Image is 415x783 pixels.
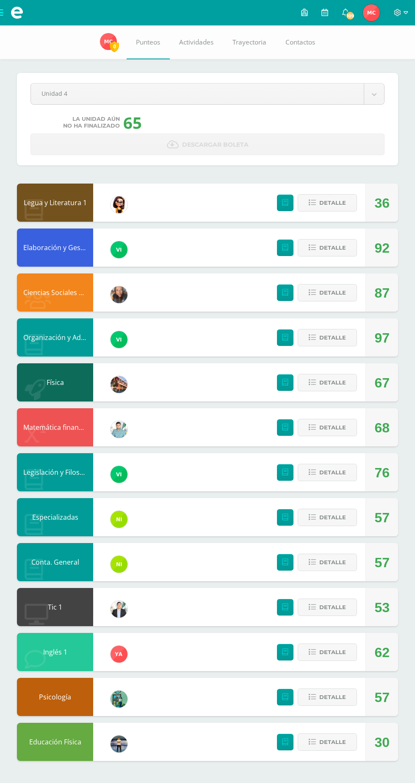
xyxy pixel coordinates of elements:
div: 67 [374,364,390,402]
div: Elaboración y Gestión de Proyectos [17,228,93,267]
div: Educación Física [17,723,93,761]
span: Detalle [319,375,346,390]
img: a241c2b06c5b4daf9dd7cbc5f490cd0f.png [111,241,127,258]
span: Detalle [319,285,346,301]
div: Ciencias Sociales y Formación Ciudadana [17,273,93,312]
img: 0a4f8d2552c82aaa76f7aefb013bc2ce.png [111,376,127,393]
div: Conta. General [17,543,93,581]
button: Detalle [298,374,357,391]
a: Contactos [276,25,325,59]
button: Detalle [298,733,357,751]
div: 57 [374,678,390,716]
span: Contactos [285,38,315,47]
img: cddb2fafc80e4a6e526b97ae3eca20ef.png [111,196,127,213]
div: 57 [374,543,390,582]
img: 69f303fc39f837cd9983a5abc81b3825.png [363,4,380,21]
img: 69f303fc39f837cd9983a5abc81b3825.png [100,33,117,50]
img: a241c2b06c5b4daf9dd7cbc5f490cd0f.png [111,466,127,483]
div: Tic 1 [17,588,93,626]
img: 3bbeeb896b161c296f86561e735fa0fc.png [111,421,127,438]
img: aa2172f3e2372f881a61fb647ea0edf1.png [111,601,127,618]
button: Detalle [298,599,357,616]
span: Detalle [319,240,346,256]
img: a241c2b06c5b4daf9dd7cbc5f490cd0f.png [111,331,127,348]
div: 53 [374,588,390,627]
div: Legua y Literatura 1 [17,184,93,222]
button: Detalle [298,644,357,661]
button: Detalle [298,509,357,526]
img: ca60df5ae60ada09d1f93a1da4ab2e41.png [111,556,127,573]
span: Detalle [319,195,346,211]
div: 97 [374,319,390,357]
button: Detalle [298,688,357,706]
button: Detalle [298,419,357,436]
div: Organización y Admon. [17,318,93,357]
div: Física [17,363,93,401]
span: Descargar boleta [182,134,249,155]
div: Inglés 1 [17,633,93,671]
a: Actividades [170,25,223,59]
span: Detalle [319,330,346,346]
img: 8286b9a544571e995a349c15127c7be6.png [111,286,127,303]
span: Detalle [319,599,346,615]
button: Detalle [298,284,357,301]
div: 30 [374,723,390,761]
button: Detalle [298,329,357,346]
span: Detalle [319,644,346,660]
img: b3df963adb6106740b98dae55d89aff1.png [111,691,127,708]
span: Trayectoria [232,38,266,47]
span: Detalle [319,689,346,705]
button: Detalle [298,554,357,571]
div: Matemática financiera [17,408,93,446]
img: ca60df5ae60ada09d1f93a1da4ab2e41.png [111,511,127,528]
div: Especializadas [17,498,93,536]
button: Detalle [298,239,357,256]
button: Detalle [298,194,357,212]
div: 36 [374,184,390,222]
span: La unidad aún no ha finalizado [63,116,120,129]
span: Detalle [319,734,346,750]
div: 76 [374,454,390,492]
a: Trayectoria [223,25,276,59]
div: 87 [374,274,390,312]
a: Punteos [127,25,170,59]
div: Legislación y Filosofía Empresarial [17,453,93,491]
span: Detalle [319,420,346,435]
span: Detalle [319,510,346,525]
div: 57 [374,499,390,537]
span: Detalle [319,465,346,480]
div: Psicología [17,678,93,716]
span: Actividades [179,38,213,47]
span: 109 [346,11,355,20]
div: 65 [123,111,142,134]
span: Detalle [319,555,346,570]
button: Detalle [298,464,357,481]
img: bde165c00b944de6c05dcae7d51e2fcc.png [111,736,127,752]
a: Unidad 4 [31,84,384,104]
div: 62 [374,633,390,672]
span: Punteos [136,38,160,47]
span: 0 [110,41,119,52]
div: 68 [374,409,390,447]
span: Unidad 4 [41,84,353,103]
img: 90ee13623fa7c5dbc2270dab131931b4.png [111,646,127,663]
div: 92 [374,229,390,267]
